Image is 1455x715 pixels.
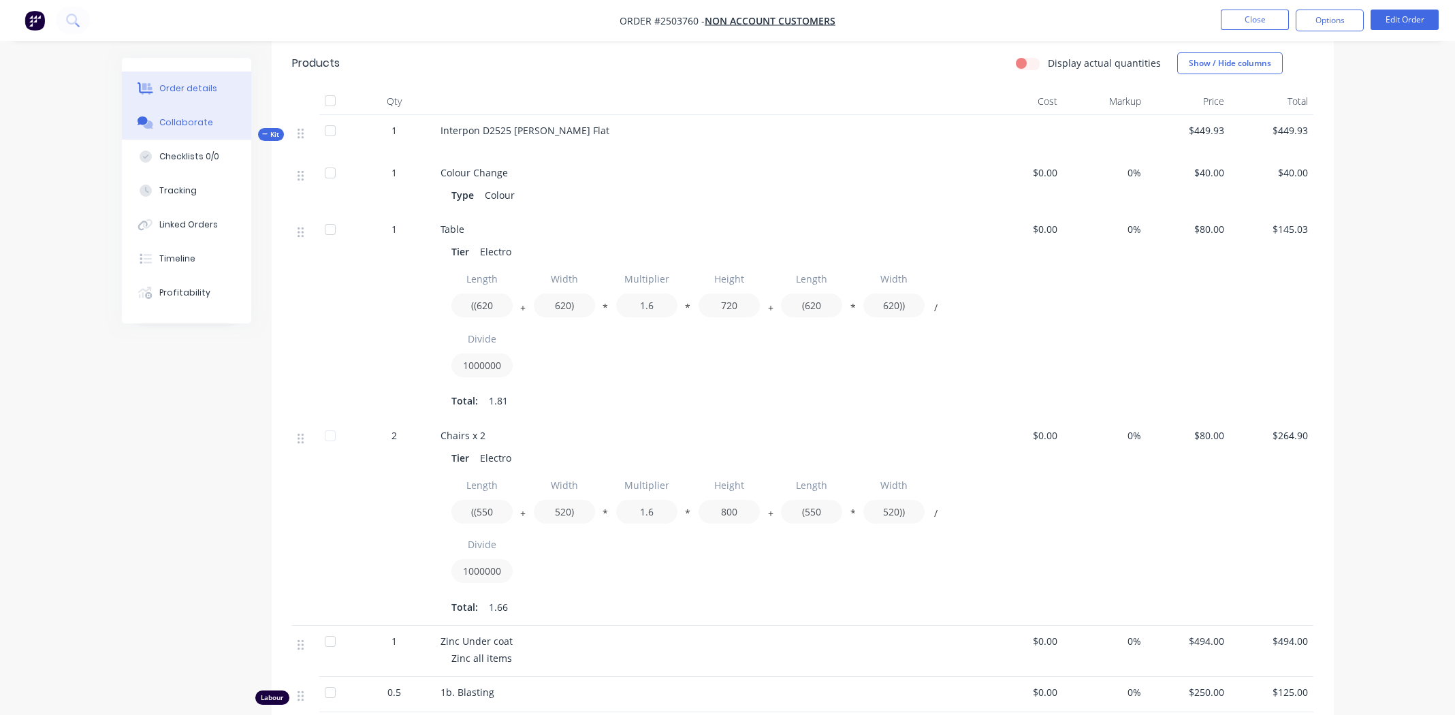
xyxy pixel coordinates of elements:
[1296,10,1364,31] button: Options
[534,293,595,317] input: Value
[159,287,210,299] div: Profitability
[863,267,925,291] input: Label
[781,293,842,317] input: Value
[122,242,251,276] button: Timeline
[863,473,925,497] input: Label
[1235,685,1308,699] span: $125.00
[534,267,595,291] input: Label
[159,253,195,265] div: Timeline
[534,500,595,524] input: Value
[705,14,835,27] a: Non account customers
[441,124,609,137] span: Interpon D2525 [PERSON_NAME] Flat
[1068,634,1141,648] span: 0%
[122,208,251,242] button: Linked Orders
[1235,123,1308,138] span: $449.93
[1152,634,1225,648] span: $494.00
[699,267,760,291] input: Label
[985,428,1058,443] span: $0.00
[479,185,520,205] div: Colour
[1068,428,1141,443] span: 0%
[451,267,513,291] input: Label
[1147,88,1230,115] div: Price
[1371,10,1439,30] button: Edit Order
[387,685,401,699] span: 0.5
[781,500,842,524] input: Value
[985,222,1058,236] span: $0.00
[391,123,397,138] span: 1
[929,305,942,315] button: /
[122,106,251,140] button: Collaborate
[159,82,217,95] div: Order details
[122,71,251,106] button: Order details
[1152,123,1225,138] span: $449.93
[863,500,925,524] input: Value
[764,305,778,315] button: +
[475,448,517,468] div: Electro
[159,219,218,231] div: Linked Orders
[1068,685,1141,699] span: 0%
[25,10,45,31] img: Factory
[122,140,251,174] button: Checklists 0/0
[475,242,517,261] div: Electro
[255,690,289,705] div: Labour
[441,635,513,648] span: Zinc Under coat
[159,185,197,197] div: Tracking
[451,353,513,377] input: Value
[1152,428,1225,443] span: $80.00
[441,429,485,442] span: Chairs x 2
[985,165,1058,180] span: $0.00
[353,88,435,115] div: Qty
[1068,222,1141,236] span: 0%
[292,55,340,71] div: Products
[1177,52,1283,74] button: Show / Hide columns
[1152,165,1225,180] span: $40.00
[1048,56,1161,70] label: Display actual quantities
[1235,428,1308,443] span: $264.90
[258,128,284,141] div: Kit
[451,473,513,497] input: Label
[391,222,397,236] span: 1
[451,327,513,351] input: Label
[441,166,508,179] span: Colour Change
[781,473,842,497] input: Label
[262,129,280,140] span: Kit
[451,242,475,261] div: Tier
[781,267,842,291] input: Label
[985,634,1058,648] span: $0.00
[863,293,925,317] input: Value
[451,533,513,556] input: Label
[1221,10,1289,30] button: Close
[451,293,513,317] input: Value
[451,559,513,583] input: Value
[516,511,530,521] button: +
[441,223,464,236] span: Table
[159,150,219,163] div: Checklists 0/0
[699,293,760,317] input: Value
[489,394,508,408] span: 1.81
[616,500,677,524] input: Value
[159,116,213,129] div: Collaborate
[985,685,1058,699] span: $0.00
[764,511,778,521] button: +
[516,305,530,315] button: +
[391,634,397,648] span: 1
[699,473,760,497] input: Label
[699,500,760,524] input: Value
[451,500,513,524] input: Value
[1152,222,1225,236] span: $80.00
[616,293,677,317] input: Value
[122,276,251,310] button: Profitability
[620,14,705,27] span: Order #2503760 -
[391,428,397,443] span: 2
[534,473,595,497] input: Label
[451,448,475,468] div: Tier
[1068,165,1141,180] span: 0%
[1063,88,1147,115] div: Markup
[122,174,251,208] button: Tracking
[1235,222,1308,236] span: $145.03
[1235,165,1308,180] span: $40.00
[616,267,677,291] input: Label
[1230,88,1313,115] div: Total
[451,652,512,665] span: Zinc all items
